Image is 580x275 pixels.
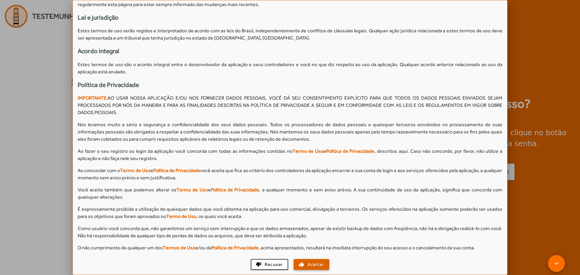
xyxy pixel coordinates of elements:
p: Como usuário você concorda que, não garantimos um serviço sem interrupção e que os dados armazena... [78,225,502,239]
span: IMPORTANTE: [78,95,108,101]
p: Ao fazer o seu registro ou login da aplicação você concorda com todas as informações contidas no ... [78,148,502,162]
p: AO USAR NOSSA APLICAÇÃO E/OU NOS FORNECER DADOS PESSOAIS, VOCÊ DÁ SEU CONSENTIMENTO EXPLÍCITO PAR... [78,94,502,116]
span: Política de Privacidade [326,148,374,154]
strong: Política de Privacidade [78,81,139,88]
p: Nós levamos muito a sério a segurança e confidencialidade dos seus dados pessoais. Todos os proce... [78,121,502,143]
strong: Acordo integral [78,47,119,55]
span: Termo de Uso [166,213,196,219]
span: Recusar [265,261,283,268]
button: Recusar [251,259,288,270]
p: Você aceita também que podemos alterar os e , a qualquer momento e sem aviso prévio. A sua contin... [78,186,502,201]
p: O não cumprimento de qualquer um dos e/ou da , acima apresentados, resultará na imediata interrup... [78,244,502,251]
span: Termo de Uso [120,168,150,173]
p: Estes termos de uso são o acordo integral entre o desenvolvedor da aplicação e seus controladores... [78,61,502,75]
span: Política de Privacidade [211,187,259,193]
span: Política de Privacidade [153,168,200,173]
span: Aceitar [308,261,324,268]
span: Termo de Uso [176,187,208,193]
p: Estes termos de uso serão regidos e interpretados de acordo com as leis do Brasil, independenteme... [78,27,502,42]
span: Termos de Uso [163,245,195,251]
strong: Lei e jurisdição [78,14,118,21]
span: Política de Privacidade [211,245,259,251]
p: É expressamente proibida a utilização de quaisquer dados que você obtenha na aplicação para uso c... [78,206,502,220]
span: Termo de Uso [292,148,324,154]
button: Aceitar [294,259,330,270]
p: Ao concordar com o e você aceita que fica ao critério dos controladores da aplicação encerrar a s... [78,167,502,181]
